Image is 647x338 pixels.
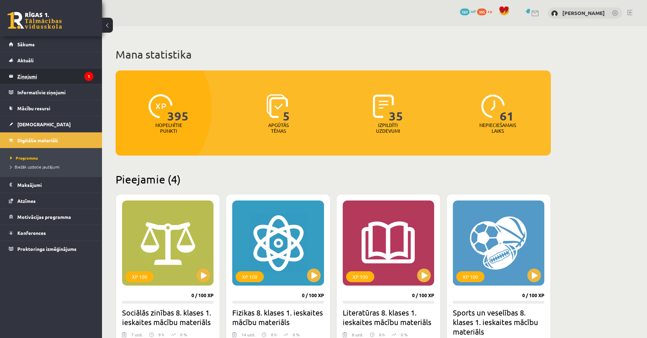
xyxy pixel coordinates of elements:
a: Informatīvie ziņojumi [9,84,93,100]
span: 5 [283,94,290,122]
img: icon-xp-0682a9bc20223a9ccc6f5883a126b849a74cddfe5390d2b41b4391c66f2066e7.svg [149,94,172,118]
a: Atzīmes [9,193,93,209]
a: [PERSON_NAME] [562,10,605,16]
span: 395 [167,94,189,122]
p: 0 % [401,332,408,338]
a: 161 mP [460,9,476,14]
img: icon-clock-7be60019b62300814b6bd22b8e044499b485619524d84068768e800edab66f18.svg [481,94,505,118]
a: Mācību resursi [9,100,93,116]
h2: Literatūras 8. klases 1. ieskaites mācību materiāls [343,308,434,327]
p: 0 % [293,332,300,338]
a: Ziņojumi1 [9,68,93,84]
p: 0 % [180,332,187,338]
a: [DEMOGRAPHIC_DATA] [9,116,93,132]
span: 61 [500,94,514,122]
span: Mācību resursi [17,105,50,111]
img: icon-completed-tasks-ad58ae20a441b2904462921112bc710f1caf180af7a3daa7317a5a94f2d26646.svg [373,94,394,118]
h2: Sports un veselības 8. klases 1. ieskaites mācību materiāls [453,308,544,336]
a: Konferences [9,225,93,241]
p: Apgūtās tēmas [265,122,292,134]
span: Motivācijas programma [17,214,71,220]
div: XP 100 [456,271,484,282]
legend: Maksājumi [17,177,93,193]
span: 395 [477,9,487,15]
p: 8 h [379,332,385,338]
a: 395 xp [477,9,495,14]
legend: Informatīvie ziņojumi [17,84,93,100]
a: Maksājumi [9,177,93,193]
span: Sākums [17,41,35,47]
span: [DEMOGRAPHIC_DATA] [17,121,71,127]
p: Nopelnītie punkti [155,122,182,134]
span: mP [471,9,476,14]
a: Motivācijas programma [9,209,93,225]
span: Proktoringa izmēģinājums [17,246,76,252]
img: Alise Dilevka [551,10,558,17]
p: 8 h [271,332,277,338]
span: Atzīmes [17,198,36,204]
p: Nepieciešamais laiks [479,122,516,134]
h2: Sociālās zinības 8. klases 1. ieskaites mācību materiāls [122,308,214,327]
div: XP 100 [236,271,264,282]
a: Rīgas 1. Tālmācības vidusskola [7,12,62,29]
h2: Pieejamie (4) [116,173,551,186]
span: Konferences [17,230,46,236]
span: 35 [389,94,403,122]
p: Izpildīti uzdevumi [375,122,401,134]
span: Aktuāli [17,57,34,63]
i: 1 [84,72,93,81]
legend: Ziņojumi [17,68,93,84]
a: Proktoringa izmēģinājums [9,241,93,257]
span: Digitālie materiāli [17,137,58,143]
a: Programma [10,155,95,161]
span: 161 [460,9,470,15]
h2: Fizikas 8. klases 1. ieskaites mācību materiāls [232,308,324,327]
a: Digitālie materiāli [9,132,93,148]
span: Programma [10,155,38,161]
a: Aktuāli [9,52,93,68]
span: Biežāk uzdotie jautājumi [10,164,59,170]
a: Biežāk uzdotie jautājumi [10,164,95,170]
div: XP 100 [346,271,374,282]
img: icon-learned-topics-4a711ccc23c960034f471b6e78daf4a3bad4a20eaf4de84257b87e66633f6470.svg [267,94,288,118]
p: 9 h [158,332,164,338]
a: Sākums [9,36,93,52]
span: xp [488,9,492,14]
h1: Mana statistika [116,48,551,61]
div: XP 100 [125,271,154,282]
